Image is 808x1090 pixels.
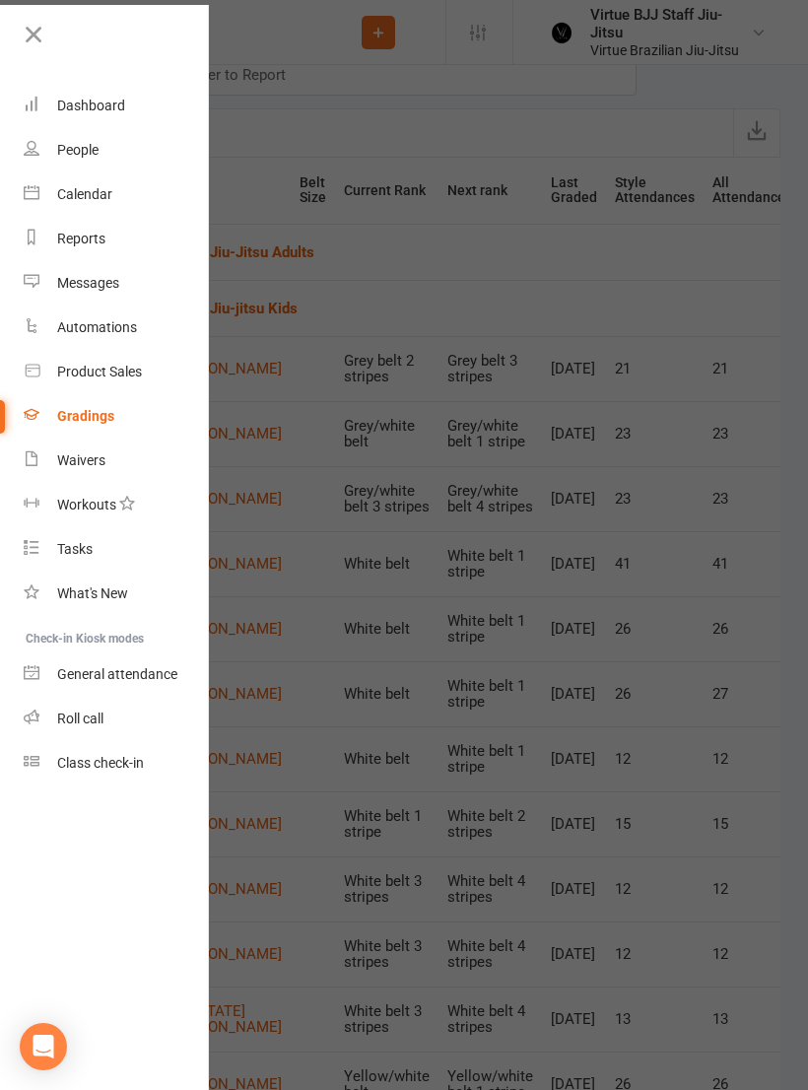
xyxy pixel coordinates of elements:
[57,585,128,601] div: What's New
[57,408,114,424] div: Gradings
[57,452,105,468] div: Waivers
[57,364,142,379] div: Product Sales
[24,394,210,439] a: Gradings
[24,128,210,172] a: People
[24,261,210,306] a: Messages
[24,306,210,350] a: Automations
[24,697,210,741] a: Roll call
[57,666,177,682] div: General attendance
[57,231,105,246] div: Reports
[57,711,103,726] div: Roll call
[24,483,210,527] a: Workouts
[57,497,116,512] div: Workouts
[57,186,112,202] div: Calendar
[57,142,99,158] div: People
[24,652,210,697] a: General attendance kiosk mode
[57,98,125,113] div: Dashboard
[57,275,119,291] div: Messages
[57,319,137,335] div: Automations
[24,741,210,785] a: Class kiosk mode
[24,172,210,217] a: Calendar
[57,541,93,557] div: Tasks
[24,84,210,128] a: Dashboard
[24,350,210,394] a: Product Sales
[24,572,210,616] a: What's New
[24,217,210,261] a: Reports
[57,755,144,771] div: Class check-in
[20,1023,67,1070] div: Open Intercom Messenger
[24,439,210,483] a: Waivers
[24,527,210,572] a: Tasks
